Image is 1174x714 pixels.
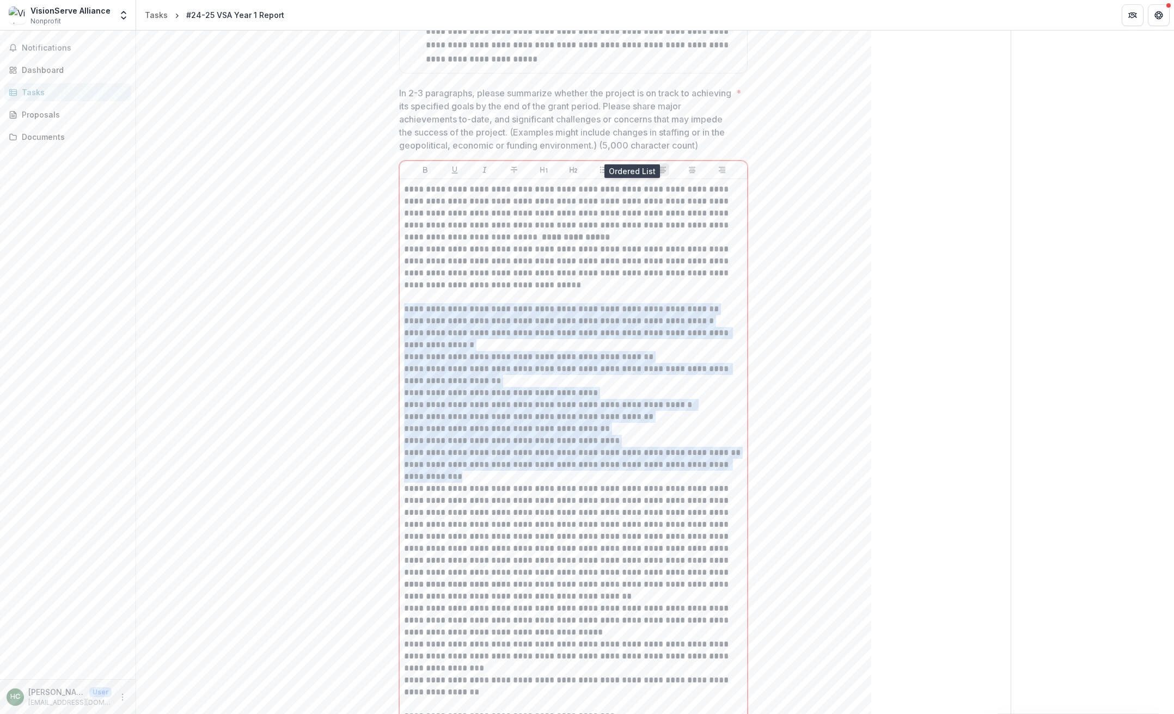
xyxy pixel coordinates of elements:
[1148,4,1170,26] button: Get Help
[22,64,123,76] div: Dashboard
[4,106,131,124] a: Proposals
[419,163,432,176] button: Bold
[507,163,521,176] button: Strike
[567,163,580,176] button: Heading 2
[22,131,123,143] div: Documents
[448,163,461,176] button: Underline
[478,163,491,176] button: Italicize
[116,691,129,704] button: More
[10,693,20,700] div: Helen Chapman
[186,9,284,21] div: #24-25 VSA Year 1 Report
[537,163,551,176] button: Heading 1
[145,9,168,21] div: Tasks
[22,109,123,120] div: Proposals
[626,163,639,176] button: Ordered List
[30,5,111,16] div: VisionServe Alliance
[4,61,131,79] a: Dashboard
[140,7,289,23] nav: breadcrumb
[22,87,123,98] div: Tasks
[716,163,729,176] button: Align Right
[4,128,131,146] a: Documents
[140,7,172,23] a: Tasks
[656,163,669,176] button: Align Left
[30,16,61,26] span: Nonprofit
[89,687,112,697] p: User
[28,686,85,698] p: [PERSON_NAME]
[399,87,732,152] p: In 2-3 paragraphs, please summarize whether the project is on track to achieving its specified go...
[28,698,112,707] p: [EMAIL_ADDRESS][DOMAIN_NAME]
[686,163,699,176] button: Align Center
[4,83,131,101] a: Tasks
[116,4,131,26] button: Open entity switcher
[1122,4,1144,26] button: Partners
[9,7,26,24] img: VisionServe Alliance
[22,44,127,53] span: Notifications
[597,163,610,176] button: Bullet List
[4,39,131,57] button: Notifications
